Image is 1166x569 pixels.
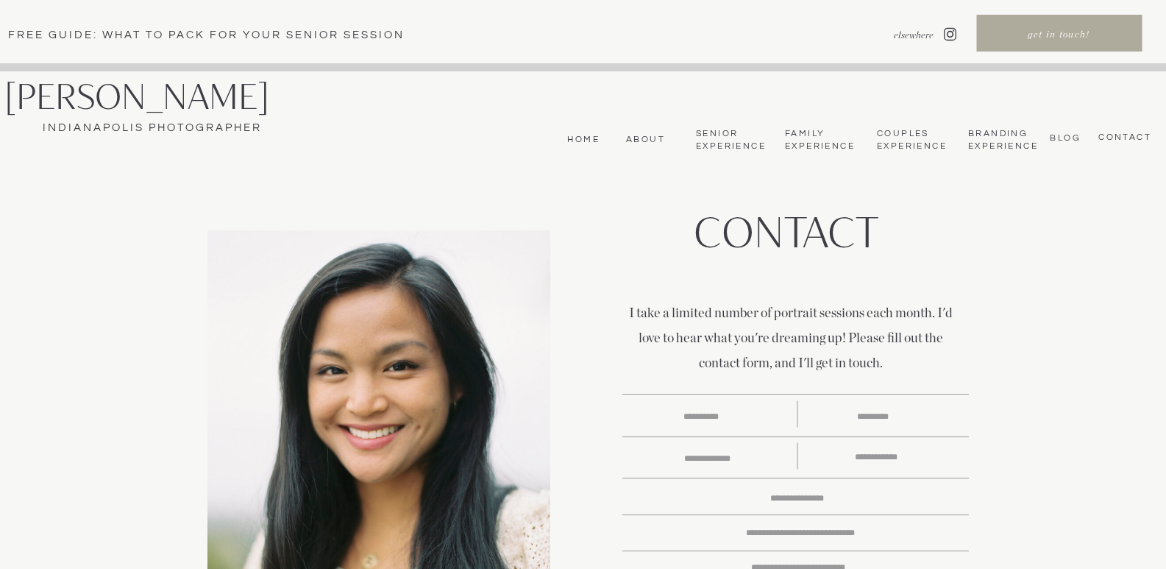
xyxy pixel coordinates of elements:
[564,134,600,146] a: Home
[978,28,1140,44] a: get in touch!
[877,128,945,152] a: Couples Experience
[1046,132,1081,143] a: bLog
[785,128,853,152] a: Family Experience
[4,78,313,116] a: [PERSON_NAME]
[968,128,1035,152] a: BrandingExperience
[857,29,934,42] nav: elsewhere
[696,128,764,152] a: Senior Experience
[1094,132,1151,144] a: CONTACT
[621,134,665,146] a: About
[968,128,1035,152] nav: Branding Experience
[624,301,958,387] p: I take a limited number of portrait sessions each month. I'd love to hear what you're dreaming up...
[4,120,299,136] a: Indianapolis Photographer
[607,210,966,261] h1: Contact
[8,27,429,42] a: Free Guide: What To pack for your senior session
